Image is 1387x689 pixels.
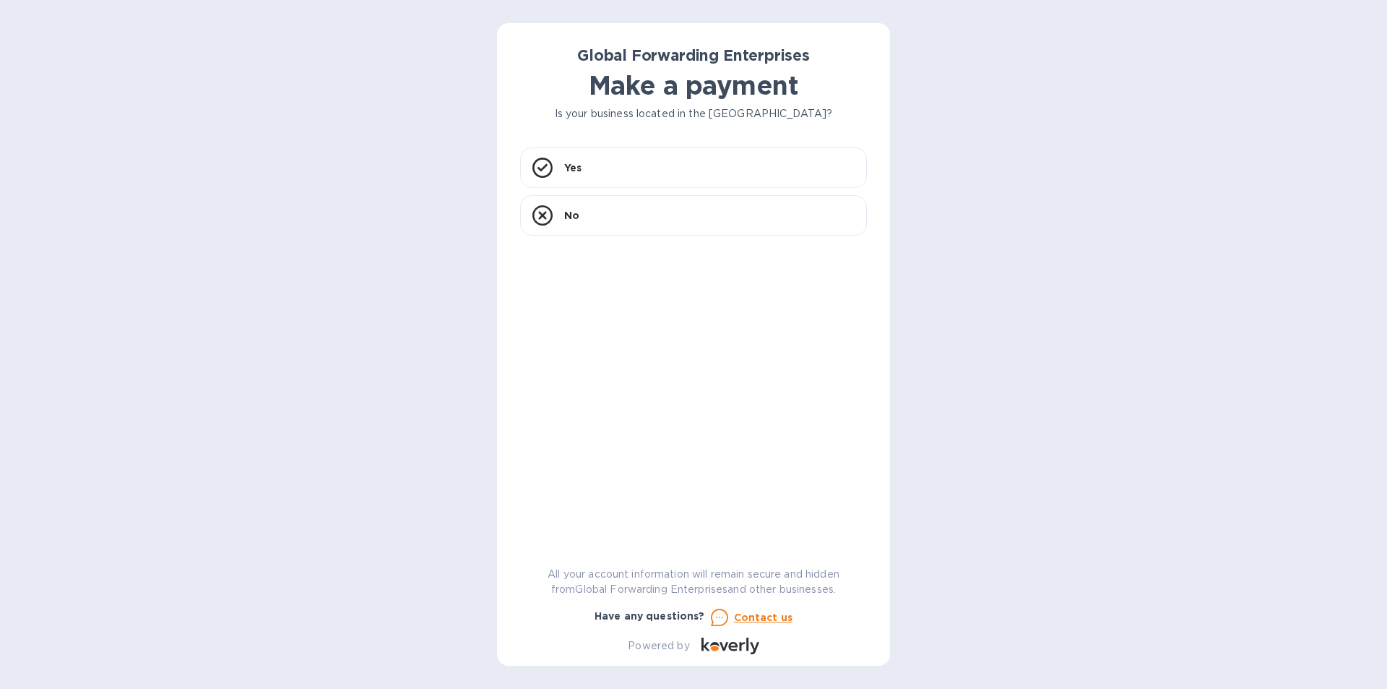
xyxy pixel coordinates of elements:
h1: Make a payment [520,70,867,100]
p: All your account information will remain secure and hidden from Global Forwarding Enterprises and... [520,567,867,597]
b: Global Forwarding Enterprises [577,46,810,64]
p: Is your business located in the [GEOGRAPHIC_DATA]? [520,106,867,121]
p: Yes [564,161,582,175]
p: Powered by [628,638,689,654]
b: Have any questions? [595,610,705,622]
u: Contact us [734,612,793,623]
p: No [564,208,579,223]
